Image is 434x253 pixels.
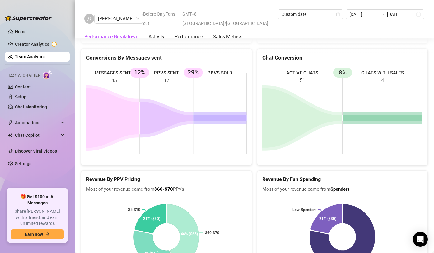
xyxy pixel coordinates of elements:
[15,39,65,49] a: Creator Analytics exclamation-circle
[15,54,45,59] a: Team Analytics
[9,73,40,79] span: Izzy AI Chatter
[262,54,423,62] div: Chat Conversion
[11,194,64,206] span: 🎁 Get $100 in AI Messages
[380,12,385,17] span: to
[182,9,274,28] span: GMT+8 [GEOGRAPHIC_DATA]/[GEOGRAPHIC_DATA]
[128,208,140,212] text: $5-$10
[15,161,31,166] a: Settings
[262,176,423,183] h5: Revenue By Fan Spending
[330,186,350,192] b: Spenders
[387,11,415,18] input: End date
[262,186,423,193] span: Most of your revenue came from
[282,10,339,19] span: Custom date
[86,186,247,193] span: Most of your revenue came from PPVs
[11,229,64,239] button: Earn nowarrow-right
[86,176,247,183] h5: Revenue By PPV Pricing
[15,84,31,89] a: Content
[11,208,64,227] span: Share [PERSON_NAME] with a friend, and earn unlimited rewards
[148,33,165,41] div: Activity
[45,232,50,236] span: arrow-right
[154,186,173,192] b: $60-$70
[336,12,340,16] span: calendar
[25,232,43,237] span: Earn now
[175,33,203,41] div: Performance
[84,33,138,41] div: Performance Breakdown
[43,70,52,79] img: AI Chatter
[8,120,13,125] span: thunderbolt
[15,118,59,128] span: Automations
[15,130,59,140] span: Chat Copilot
[205,230,219,235] text: $60-$70
[87,17,91,21] span: user
[15,104,47,109] a: Chat Monitoring
[15,29,27,34] a: Home
[413,232,428,247] div: Open Intercom Messenger
[213,33,242,41] div: Sales Metrics
[8,133,12,137] img: Chat Copilot
[143,9,179,28] span: Before OnlyFans cut
[5,15,52,21] img: logo-BBDzfeDw.svg
[98,14,139,23] span: Chloe Louise
[15,149,57,154] a: Discover Viral Videos
[349,11,377,18] input: Start date
[292,208,316,212] text: Low-Spenders
[380,12,385,17] span: swap-right
[15,94,26,99] a: Setup
[86,54,247,62] div: Conversions By Messages sent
